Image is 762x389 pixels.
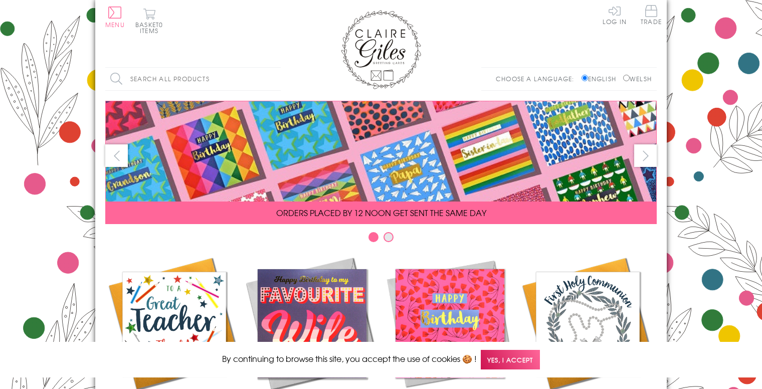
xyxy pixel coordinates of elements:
[105,232,657,247] div: Carousel Pagination
[582,74,621,83] label: English
[105,20,125,29] span: Menu
[341,10,421,89] img: Claire Giles Greetings Cards
[634,144,657,167] button: next
[623,74,652,83] label: Welsh
[105,144,128,167] button: prev
[135,8,163,34] button: Basket0 items
[641,5,662,27] a: Trade
[276,207,486,219] span: ORDERS PLACED BY 12 NOON GET SENT THE SAME DAY
[582,75,588,81] input: English
[140,20,163,35] span: 0 items
[496,74,580,83] p: Choose a language:
[481,350,540,369] span: Yes, I accept
[368,232,378,242] button: Carousel Page 1 (Current Slide)
[105,7,125,28] button: Menu
[623,75,630,81] input: Welsh
[641,5,662,25] span: Trade
[271,68,281,90] input: Search
[105,68,281,90] input: Search all products
[384,232,394,242] button: Carousel Page 2
[603,5,627,25] a: Log In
